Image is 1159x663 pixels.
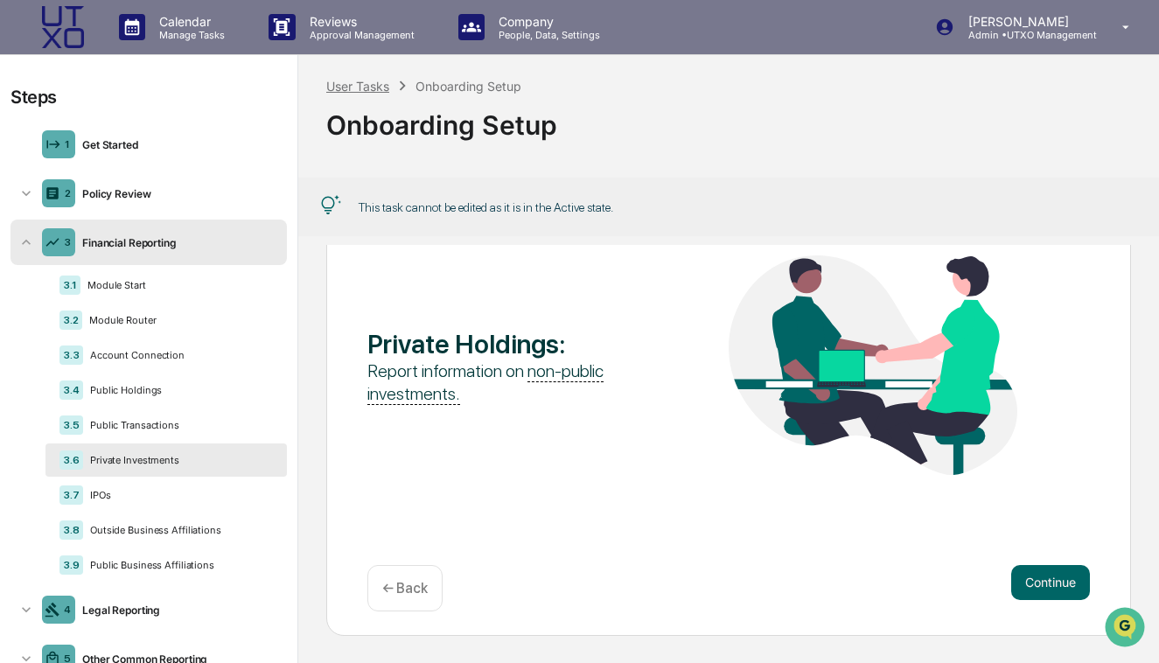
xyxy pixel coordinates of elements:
[320,195,341,216] img: Tip
[1011,565,1090,600] button: Continue
[59,311,82,330] div: 3.2
[485,14,609,29] p: Company
[75,138,280,151] div: Get Started
[1103,605,1150,653] iframe: Open customer support
[485,29,609,41] p: People, Data, Settings
[127,222,141,236] div: 🗄️
[59,345,83,365] div: 3.3
[10,87,57,108] div: Steps
[17,134,49,165] img: 1746055101610-c473b297-6a78-478c-a979-82029cc54cd1
[83,384,273,396] div: Public Holdings
[59,520,83,540] div: 3.8
[17,222,31,236] div: 🖐️
[359,200,613,214] div: This task cannot be edited as it is in the Active state.
[35,254,110,271] span: Data Lookup
[17,37,318,65] p: How can we help?
[82,314,273,326] div: Module Router
[326,79,389,94] div: User Tasks
[296,29,423,41] p: Approval Management
[59,276,80,295] div: 3.1
[144,220,217,238] span: Attestations
[83,489,273,501] div: IPOs
[65,138,70,150] div: 1
[123,296,212,310] a: Powered byPylon
[59,151,221,165] div: We're available if you need us!
[10,213,120,245] a: 🖐️Preclearance
[59,415,83,435] div: 3.5
[145,29,234,41] p: Manage Tasks
[367,360,604,405] u: non-public investments.
[35,220,113,238] span: Preclearance
[174,297,212,310] span: Pylon
[17,255,31,269] div: 🔎
[382,580,428,597] p: ← Back
[83,559,273,571] div: Public Business Affiliations
[64,604,71,616] div: 4
[59,485,83,505] div: 3.7
[367,328,656,359] div: Private Holdings :
[367,359,656,405] div: Report information on
[145,14,234,29] p: Calendar
[59,450,83,470] div: 3.6
[75,187,280,200] div: Policy Review
[954,14,1097,29] p: [PERSON_NAME]
[729,255,1017,475] img: Private Holdings
[59,555,83,575] div: 3.9
[59,134,287,151] div: Start new chat
[75,236,280,249] div: Financial Reporting
[83,524,273,536] div: Outside Business Affiliations
[10,247,117,278] a: 🔎Data Lookup
[120,213,224,245] a: 🗄️Attestations
[83,419,273,431] div: Public Transactions
[297,139,318,160] button: Start new chat
[64,236,71,248] div: 3
[59,380,83,400] div: 3.4
[954,29,1097,41] p: Admin • UTXO Management
[65,187,71,199] div: 2
[75,604,280,617] div: Legal Reporting
[83,349,273,361] div: Account Connection
[296,14,423,29] p: Reviews
[415,79,521,94] div: Onboarding Setup
[83,454,273,466] div: Private Investments
[326,95,1131,141] div: Onboarding Setup
[42,6,84,48] img: logo
[80,279,273,291] div: Module Start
